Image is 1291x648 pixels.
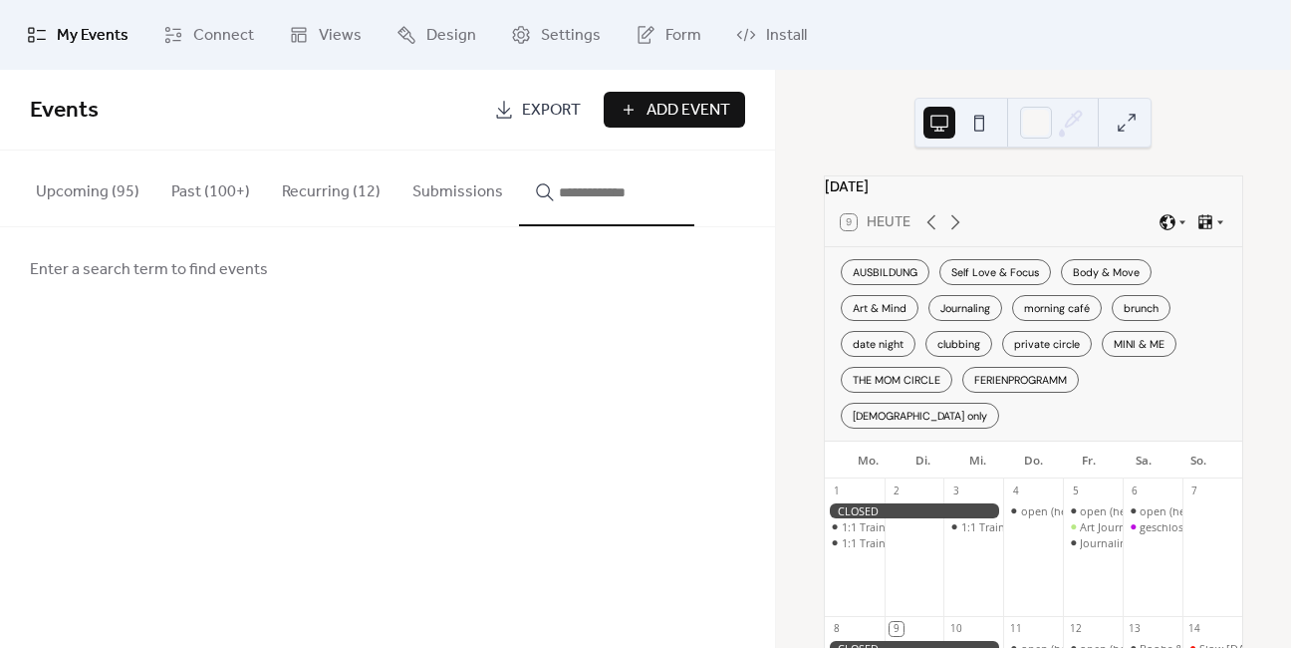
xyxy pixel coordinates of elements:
[479,92,596,128] a: Export
[1002,331,1092,357] div: private circle
[939,259,1051,285] div: Self Love & Focus
[1063,503,1123,518] div: open (he)art café
[841,295,918,321] div: Art & Mind
[841,259,929,285] div: AUSBILDUNG
[426,24,476,48] span: Design
[1171,442,1226,480] div: So.
[1021,503,1108,518] div: open (he)art café
[1080,503,1166,518] div: open (he)art café
[20,151,155,224] button: Upcoming (95)
[949,622,963,636] div: 10
[646,99,730,123] span: Add Event
[274,8,377,62] a: Views
[949,485,963,498] div: 3
[1063,519,1123,534] div: Art Journaling Workshop
[382,8,491,62] a: Design
[896,442,950,480] div: Di.
[541,24,601,48] span: Settings
[1129,485,1143,498] div: 6
[842,535,1010,550] div: 1:1 Training mit [PERSON_NAME]
[1080,519,1206,534] div: Art Journaling Workshop
[890,622,904,636] div: 9
[841,403,999,429] div: [DEMOGRAPHIC_DATA] only
[30,89,99,133] span: Events
[890,485,904,498] div: 2
[30,258,268,282] span: Enter a search term to find events
[1003,503,1063,518] div: open (he)art café
[319,24,362,48] span: Views
[1012,295,1102,321] div: morning café
[57,24,129,48] span: My Events
[155,151,266,224] button: Past (100+)
[148,8,269,62] a: Connect
[943,519,1003,534] div: 1:1 Training mit Caterina
[522,99,581,123] span: Export
[1140,503,1226,518] div: open (he)art café
[825,176,1242,198] div: [DATE]
[925,331,992,357] div: clubbing
[12,8,143,62] a: My Events
[1063,535,1123,550] div: Journaling Deep Dive: 2 Stunden für dich und deine Gedanken
[1069,485,1083,498] div: 5
[842,519,1010,534] div: 1:1 Training mit [PERSON_NAME]
[266,151,396,224] button: Recurring (12)
[962,367,1079,393] div: FERIENPROGRAMM
[841,442,896,480] div: Mo.
[1102,331,1176,357] div: MINI & ME
[1061,442,1116,480] div: Fr.
[841,331,915,357] div: date night
[830,485,844,498] div: 1
[1187,622,1201,636] div: 14
[1006,442,1061,480] div: Do.
[950,442,1005,480] div: Mi.
[1009,485,1023,498] div: 4
[841,367,952,393] div: THE MOM CIRCLE
[1187,485,1201,498] div: 7
[928,295,1002,321] div: Journaling
[825,519,885,534] div: 1:1 Training mit Caterina
[1123,503,1182,518] div: open (he)art café
[621,8,716,62] a: Form
[1123,519,1182,534] div: geschlossene Gesellschaft - doors closed
[604,92,745,128] button: Add Event
[766,24,807,48] span: Install
[961,519,1130,534] div: 1:1 Training mit [PERSON_NAME]
[665,24,701,48] span: Form
[496,8,616,62] a: Settings
[1009,622,1023,636] div: 11
[1116,442,1170,480] div: Sa.
[721,8,822,62] a: Install
[1129,622,1143,636] div: 13
[825,503,1004,518] div: CLOSED
[830,622,844,636] div: 8
[1061,259,1152,285] div: Body & Move
[1112,295,1170,321] div: brunch
[1069,622,1083,636] div: 12
[193,24,254,48] span: Connect
[396,151,519,224] button: Submissions
[825,535,885,550] div: 1:1 Training mit Caterina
